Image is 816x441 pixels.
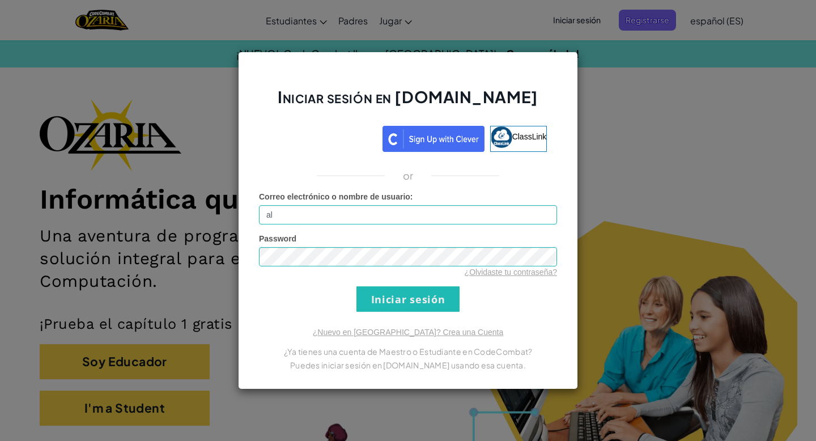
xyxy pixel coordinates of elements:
label: : [259,191,413,202]
iframe: Botón de Acceder con Google [263,125,382,150]
p: Puedes iniciar sesión en [DOMAIN_NAME] usando esa cuenta. [259,358,557,372]
span: ClassLink [512,132,547,141]
a: ¿Nuevo en [GEOGRAPHIC_DATA]? Crea una Cuenta [313,328,503,337]
img: classlink-logo-small.png [491,126,512,148]
h2: Iniciar sesión en [DOMAIN_NAME] [259,86,557,119]
a: ¿Olvidaste tu contraseña? [465,268,557,277]
p: or [403,169,414,183]
input: Iniciar sesión [356,286,460,312]
p: ¿Ya tienes una cuenta de Maestro o Estudiante en CodeCombat? [259,345,557,358]
img: clever_sso_button@2x.png [382,126,484,152]
span: Password [259,234,296,243]
span: Correo electrónico o nombre de usuario [259,192,410,201]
